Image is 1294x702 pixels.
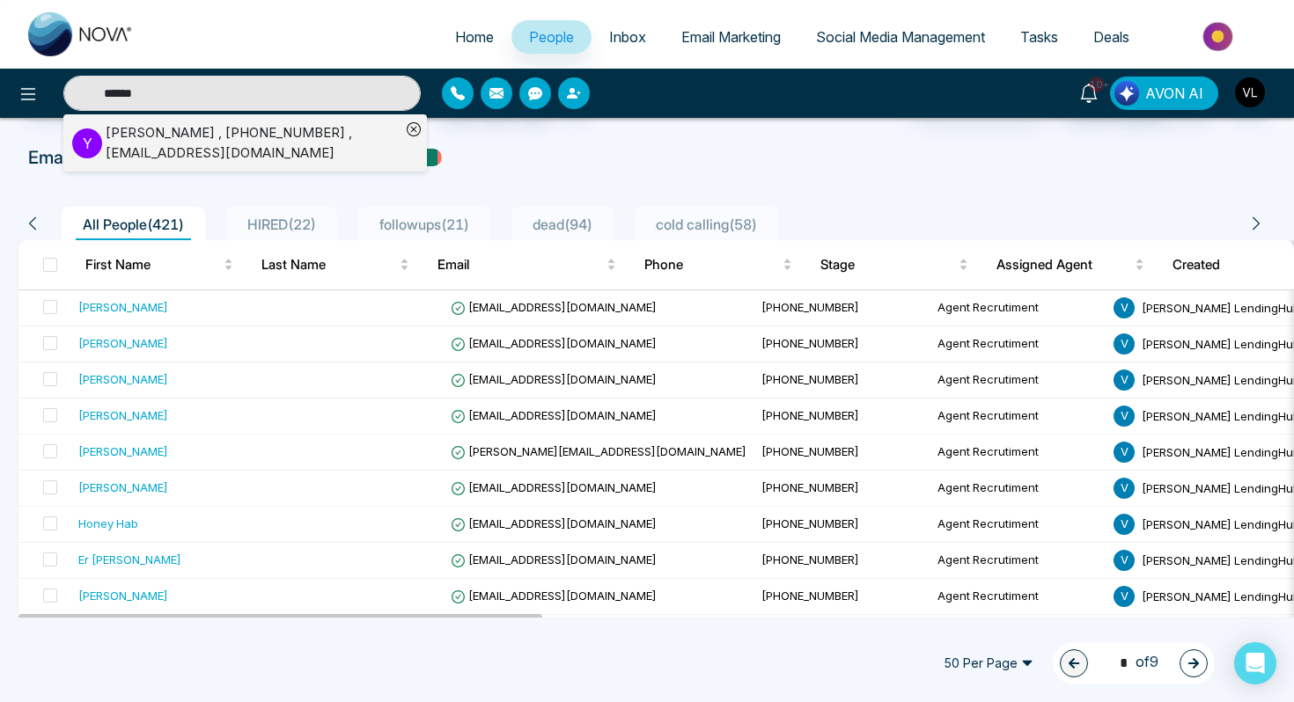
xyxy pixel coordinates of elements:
[1003,20,1076,54] a: Tasks
[28,144,157,171] p: Email Statistics:
[78,515,138,532] div: Honey Hab
[798,20,1003,54] a: Social Media Management
[930,507,1107,543] td: Agent Recrutiment
[761,589,859,603] span: [PHONE_NUMBER]
[930,326,1107,362] td: Agent Recrutiment
[451,480,657,494] span: [EMAIL_ADDRESS][DOMAIN_NAME]
[816,28,985,46] span: Social Media Management
[630,240,806,289] th: Phone
[1114,333,1135,355] span: V
[1145,83,1203,104] span: AVON AI
[78,406,168,424] div: [PERSON_NAME]
[71,240,247,289] th: First Name
[1020,28,1058,46] span: Tasks
[423,240,630,289] th: Email
[78,334,168,352] div: [PERSON_NAME]
[78,298,168,316] div: [PERSON_NAME]
[649,216,764,233] span: cold calling ( 58 )
[106,123,401,163] div: [PERSON_NAME] , [PHONE_NUMBER] , [EMAIL_ADDRESS][DOMAIN_NAME]
[451,444,746,458] span: [PERSON_NAME][EMAIL_ADDRESS][DOMAIN_NAME]
[609,28,646,46] span: Inbox
[511,20,592,54] a: People
[437,20,511,54] a: Home
[1114,81,1139,106] img: Lead Flow
[451,552,657,567] span: [EMAIL_ADDRESS][DOMAIN_NAME]
[1114,442,1135,463] span: V
[930,471,1107,507] td: Agent Recrutiment
[1114,514,1135,535] span: V
[982,240,1158,289] th: Assigned Agent
[78,370,168,388] div: [PERSON_NAME]
[372,216,476,233] span: followups ( 21 )
[761,552,859,567] span: [PHONE_NUMBER]
[930,543,1107,579] td: Agent Recrutiment
[78,551,181,568] div: Er [PERSON_NAME]
[28,12,134,56] img: Nova CRM Logo
[451,372,657,386] span: [EMAIL_ADDRESS][DOMAIN_NAME]
[240,216,323,233] span: HIRED ( 22 )
[1089,77,1105,92] span: 10+
[76,216,191,233] span: All People ( 421 )
[451,589,657,603] span: [EMAIL_ADDRESS][DOMAIN_NAME]
[1076,20,1147,54] a: Deals
[1114,406,1135,427] span: V
[451,516,657,530] span: [EMAIL_ADDRESS][DOMAIN_NAME]
[930,435,1107,471] td: Agent Recrutiment
[526,216,599,233] span: dead ( 94 )
[1114,369,1135,391] span: V
[247,240,423,289] th: Last Name
[761,372,859,386] span: [PHONE_NUMBER]
[996,254,1131,275] span: Assigned Agent
[451,408,657,422] span: [EMAIL_ADDRESS][DOMAIN_NAME]
[1235,77,1265,107] img: User Avatar
[761,516,859,530] span: [PHONE_NUMBER]
[664,20,798,54] a: Email Marketing
[85,254,220,275] span: First Name
[1068,77,1110,107] a: 10+
[681,28,781,46] span: Email Marketing
[437,254,603,275] span: Email
[1114,550,1135,571] span: V
[761,480,859,494] span: [PHONE_NUMBER]
[78,479,168,496] div: [PERSON_NAME]
[761,444,859,458] span: [PHONE_NUMBER]
[931,649,1046,677] span: 50 Per Page
[455,28,494,46] span: Home
[930,579,1107,615] td: Agent Recrutiment
[761,300,859,314] span: [PHONE_NUMBER]
[1114,297,1135,318] span: V
[1114,478,1135,499] span: V
[930,399,1107,435] td: Agent Recrutiment
[1109,651,1158,675] span: of 9
[820,254,955,275] span: Stage
[806,240,982,289] th: Stage
[1156,17,1283,56] img: Market-place.gif
[1093,28,1129,46] span: Deals
[78,587,168,604] div: [PERSON_NAME]
[78,442,168,460] div: [PERSON_NAME]
[72,128,102,158] p: y
[761,336,859,350] span: [PHONE_NUMBER]
[451,300,657,314] span: [EMAIL_ADDRESS][DOMAIN_NAME]
[529,28,574,46] span: People
[761,408,859,422] span: [PHONE_NUMBER]
[1114,586,1135,607] span: V
[592,20,664,54] a: Inbox
[930,290,1107,326] td: Agent Recrutiment
[261,254,396,275] span: Last Name
[644,254,779,275] span: Phone
[451,336,657,350] span: [EMAIL_ADDRESS][DOMAIN_NAME]
[930,362,1107,399] td: Agent Recrutiment
[1234,642,1276,684] div: Open Intercom Messenger
[930,615,1107,651] td: Agent Recrutiment
[1110,77,1218,110] button: AVON AI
